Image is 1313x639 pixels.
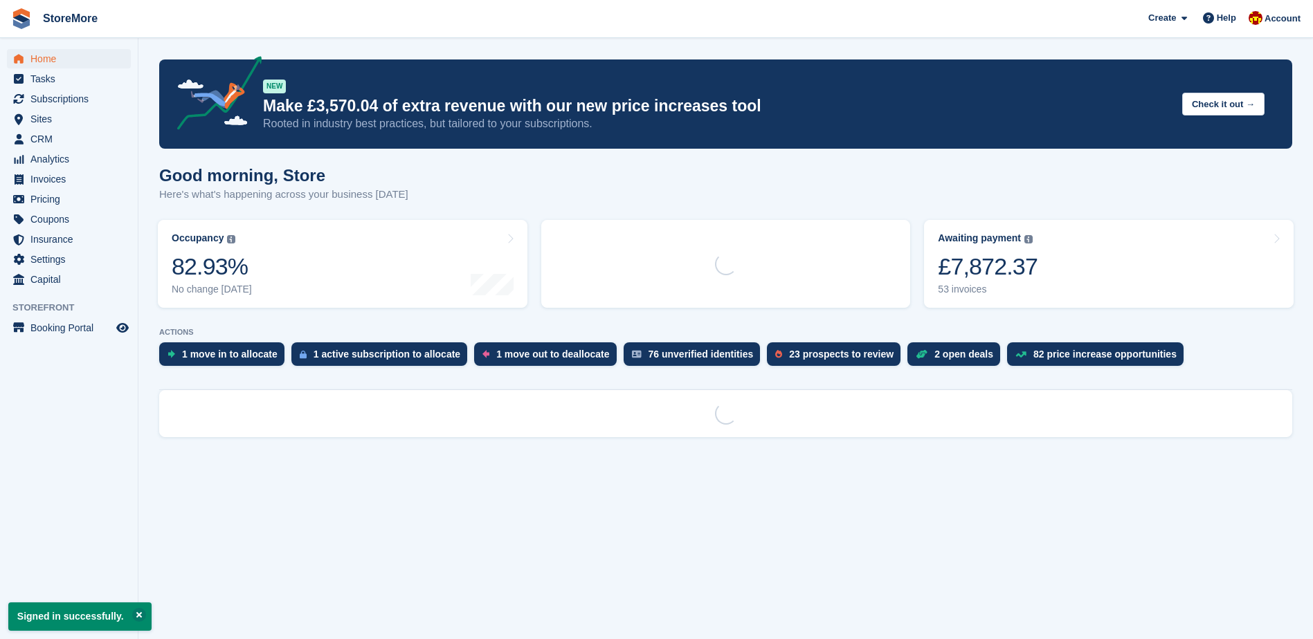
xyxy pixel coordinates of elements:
[172,232,224,244] div: Occupancy
[30,49,114,68] span: Home
[30,129,114,149] span: CRM
[482,350,489,358] img: move_outs_to_deallocate_icon-f764333ba52eb49d3ac5e1228854f67142a1ed5810a6f6cc68b1a99e826820c5.svg
[7,109,131,129] a: menu
[7,250,131,269] a: menu
[263,116,1171,131] p: Rooted in industry best practices, but tailored to your subscriptions.
[30,109,114,129] span: Sites
[7,149,131,169] a: menu
[1265,12,1301,26] span: Account
[30,250,114,269] span: Settings
[159,166,408,185] h1: Good morning, Store
[938,232,1021,244] div: Awaiting payment
[314,349,460,360] div: 1 active subscription to allocate
[114,319,131,336] a: Preview store
[496,349,609,360] div: 1 move out to deallocate
[7,49,131,68] a: menu
[158,220,527,308] a: Occupancy 82.93% No change [DATE]
[30,189,114,209] span: Pricing
[30,230,114,249] span: Insurance
[12,301,138,315] span: Storefront
[1249,11,1262,25] img: Store More Team
[1007,342,1190,373] a: 82 price increase opportunities
[30,169,114,189] span: Invoices
[291,342,474,373] a: 1 active subscription to allocate
[30,318,114,337] span: Booking Portal
[767,342,907,373] a: 23 prospects to review
[624,342,768,373] a: 76 unverified identities
[474,342,623,373] a: 1 move out to deallocate
[172,252,252,281] div: 82.93%
[924,220,1294,308] a: Awaiting payment £7,872.37 53 invoices
[30,210,114,229] span: Coupons
[7,270,131,289] a: menu
[7,129,131,149] a: menu
[263,96,1171,116] p: Make £3,570.04 of extra revenue with our new price increases tool
[182,349,278,360] div: 1 move in to allocate
[7,69,131,89] a: menu
[1033,349,1177,360] div: 82 price increase opportunities
[7,89,131,109] a: menu
[7,318,131,337] a: menu
[227,235,235,243] img: icon-info-grey-7440780725fd019a000dd9b08b2336e03edf1995a4989e88bcd33f0948082b44.svg
[789,349,894,360] div: 23 prospects to review
[7,189,131,209] a: menu
[1148,11,1176,25] span: Create
[172,284,252,295] div: No change [DATE]
[907,342,1007,373] a: 2 open deals
[30,89,114,109] span: Subscriptions
[7,230,131,249] a: menu
[263,80,286,93] div: NEW
[159,342,291,373] a: 1 move in to allocate
[159,328,1292,337] p: ACTIONS
[1015,351,1026,358] img: price_increase_opportunities-93ffe204e8149a01c8c9dc8f82e8f89637d9d84a8eef4429ea346261dce0b2c0.svg
[167,350,175,358] img: move_ins_to_allocate_icon-fdf77a2bb77ea45bf5b3d319d69a93e2d87916cf1d5bf7949dd705db3b84f3ca.svg
[775,350,782,358] img: prospect-51fa495bee0391a8d652442698ab0144808aea92771e9ea1ae160a38d050c398.svg
[37,7,103,30] a: StoreMore
[934,349,993,360] div: 2 open deals
[938,284,1038,295] div: 53 invoices
[8,602,152,631] p: Signed in successfully.
[1024,235,1033,243] img: icon-info-grey-7440780725fd019a000dd9b08b2336e03edf1995a4989e88bcd33f0948082b44.svg
[649,349,754,360] div: 76 unverified identities
[30,270,114,289] span: Capital
[159,187,408,203] p: Here's what's happening across your business [DATE]
[165,56,262,135] img: price-adjustments-announcement-icon-8257ccfd72463d97f412b2fc003d46551f7dbcb40ab6d574587a9cd5c0d94...
[632,350,642,358] img: verify_identity-adf6edd0f0f0b5bbfe63781bf79b02c33cf7c696d77639b501bdc392416b5a36.svg
[300,350,307,359] img: active_subscription_to_allocate_icon-d502201f5373d7db506a760aba3b589e785aa758c864c3986d89f69b8ff3...
[30,69,114,89] span: Tasks
[938,252,1038,281] div: £7,872.37
[7,169,131,189] a: menu
[11,8,32,29] img: stora-icon-8386f47178a22dfd0bd8f6a31ec36ba5ce8667c1dd55bd0f319d3a0aa187defe.svg
[1182,93,1265,115] button: Check it out →
[916,349,927,359] img: deal-1b604bf984904fb50ccaf53a9ad4b4a5d6e5aea283cecdc64d6e3604feb123c2.svg
[30,149,114,169] span: Analytics
[1217,11,1236,25] span: Help
[7,210,131,229] a: menu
